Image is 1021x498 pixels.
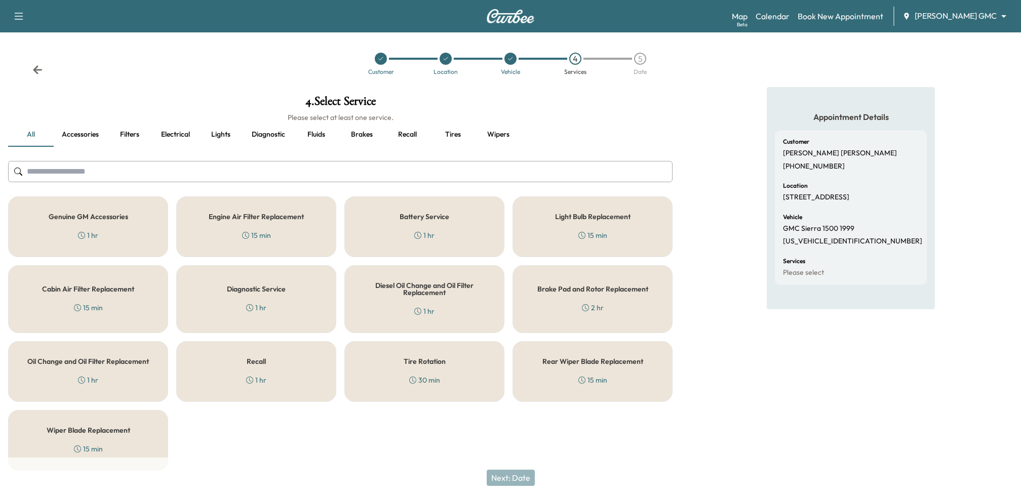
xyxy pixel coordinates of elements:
[198,122,244,147] button: Lights
[32,65,43,75] div: Back
[737,21,748,28] div: Beta
[242,230,271,240] div: 15 min
[578,230,607,240] div: 15 min
[569,53,581,65] div: 4
[414,306,435,316] div: 1 hr
[384,122,430,147] button: Recall
[74,444,103,454] div: 15 min
[247,358,266,365] h5: Recall
[578,375,607,385] div: 15 min
[783,258,805,264] h6: Services
[732,10,748,22] a: MapBeta
[152,122,198,147] button: Electrical
[107,122,152,147] button: Filters
[8,122,673,147] div: basic tabs example
[8,95,673,112] h1: 4 . Select Service
[414,230,435,240] div: 1 hr
[368,69,394,75] div: Customer
[783,149,897,158] p: [PERSON_NAME] [PERSON_NAME]
[783,224,854,233] p: GMC Sierra 1500 1999
[476,122,521,147] button: Wipers
[555,213,631,220] h5: Light Bulb Replacement
[783,183,808,189] h6: Location
[537,285,648,293] h5: Brake Pad and Rotor Replacement
[486,9,535,23] img: Curbee Logo
[27,358,149,365] h5: Oil Change and Oil Filter Replacement
[78,375,98,385] div: 1 hr
[209,213,304,220] h5: Engine Air Filter Replacement
[783,162,845,171] p: [PHONE_NUMBER]
[798,10,883,22] a: Book New Appointment
[783,193,849,202] p: [STREET_ADDRESS]
[78,230,98,240] div: 1 hr
[564,69,586,75] div: Services
[756,10,790,22] a: Calendar
[783,139,809,145] h6: Customer
[244,122,293,147] button: Diagnostic
[400,213,449,220] h5: Battery Service
[430,122,476,147] button: Tires
[915,10,997,22] span: [PERSON_NAME] GMC
[49,213,128,220] h5: Genuine GM Accessories
[8,122,54,147] button: all
[8,112,673,122] h6: Please select at least one service.
[42,285,134,293] h5: Cabin Air Filter Replacement
[54,122,107,147] button: Accessories
[246,375,266,385] div: 1 hr
[246,303,266,313] div: 1 hr
[783,214,802,220] h6: Vehicle
[542,358,643,365] h5: Rear Wiper Blade Replacement
[434,69,458,75] div: Location
[775,111,927,122] h5: Appointment Details
[783,237,922,246] p: [US_VEHICLE_IDENTIFICATION_NUMBER]
[404,358,446,365] h5: Tire Rotation
[47,427,130,434] h5: Wiper Blade Replacement
[582,303,604,313] div: 2 hr
[361,282,488,296] h5: Diesel Oil Change and Oil Filter Replacement
[409,375,440,385] div: 30 min
[634,69,647,75] div: Date
[339,122,384,147] button: Brakes
[501,69,520,75] div: Vehicle
[293,122,339,147] button: Fluids
[783,268,824,277] p: Please select
[634,53,646,65] div: 5
[227,285,286,293] h5: Diagnostic Service
[74,303,103,313] div: 15 min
